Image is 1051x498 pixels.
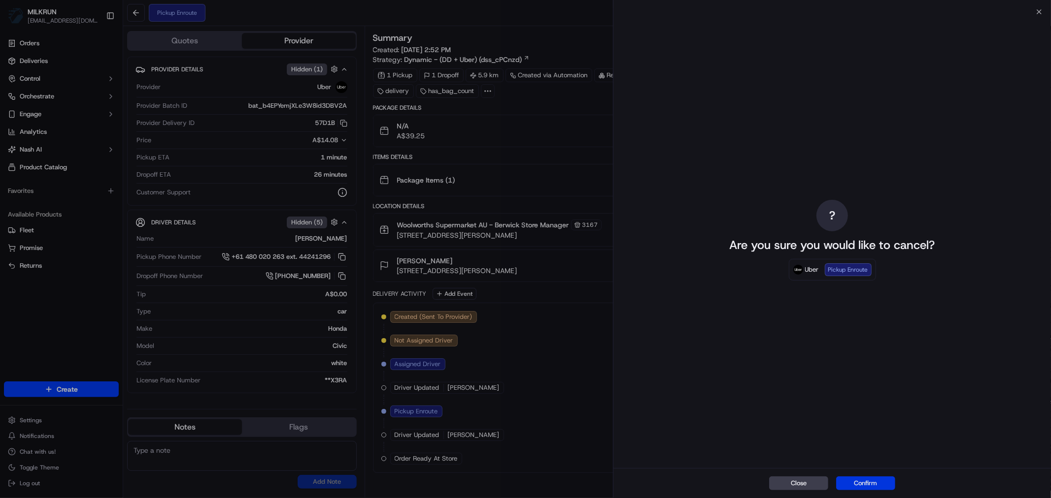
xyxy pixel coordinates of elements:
[793,265,803,275] img: Uber
[769,476,828,490] button: Close
[730,237,935,253] p: Are you sure you would like to cancel?
[805,265,819,275] span: Uber
[816,200,848,231] div: ?
[836,476,895,490] button: Confirm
